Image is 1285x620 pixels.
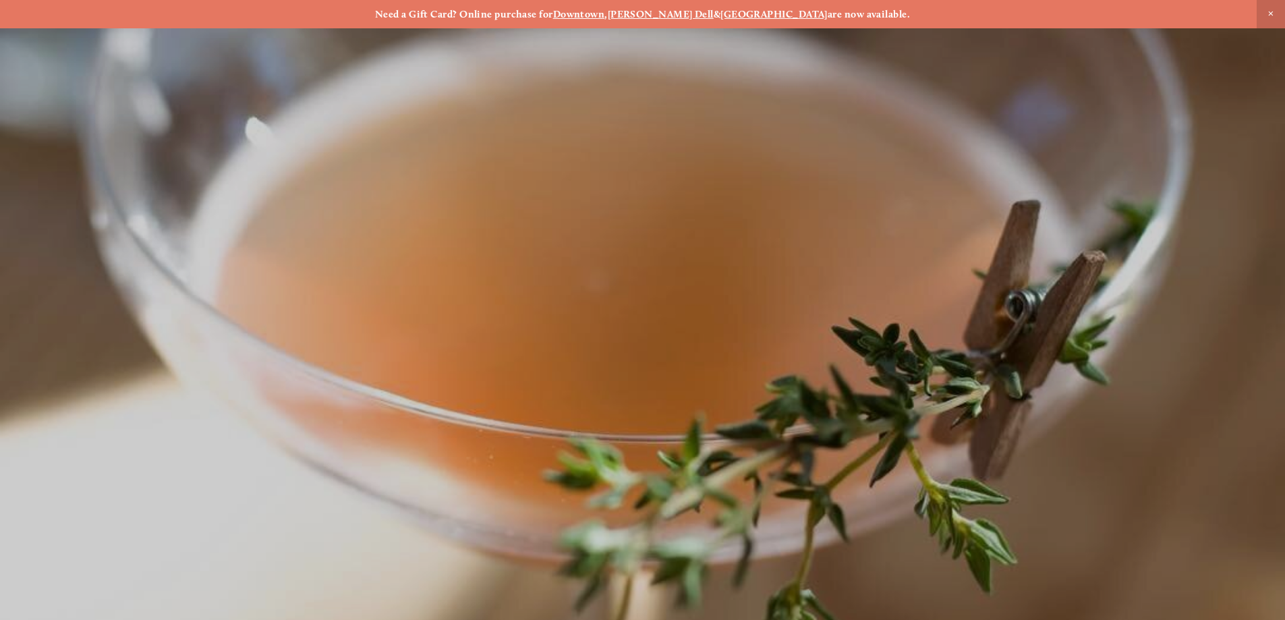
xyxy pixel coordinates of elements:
strong: Need a Gift Card? Online purchase for [375,8,553,20]
a: [PERSON_NAME] Dell [608,8,714,20]
a: [GEOGRAPHIC_DATA] [720,8,828,20]
strong: are now available. [828,8,910,20]
strong: & [714,8,720,20]
strong: , [604,8,607,20]
a: Downtown [553,8,605,20]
